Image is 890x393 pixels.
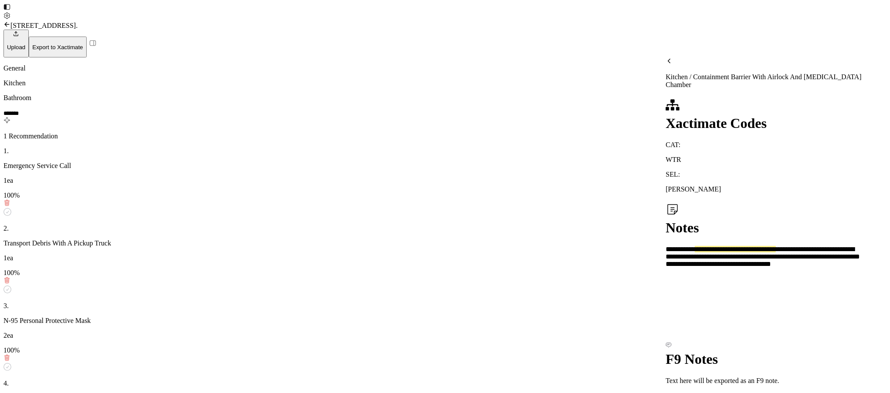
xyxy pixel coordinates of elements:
[3,239,666,247] p: Transport Debris With A Pickup Truck
[666,343,672,348] img: comment
[87,37,99,49] img: right-panel.svg
[3,317,666,325] p: N-95 Personal Protective Mask
[666,171,887,178] p: SEL:
[666,115,887,131] div: Xactimate Codes
[666,73,887,89] p: Kitchen
[29,37,86,57] button: Export to Xactimate
[688,73,693,81] span: /
[666,220,887,236] div: Notes
[3,380,666,387] p: 4 .
[3,191,20,199] span: 100 %
[666,141,887,149] p: CAT:
[3,162,666,170] p: Emergency Service Call
[3,94,666,102] p: Bathroom
[3,269,20,276] span: 100 %
[666,377,887,385] p: Text here will be exported as an F9 note.
[3,177,666,185] p: 1ea
[666,185,887,193] div: [PERSON_NAME]
[32,44,83,50] p: Export to Xactimate
[3,254,666,262] p: 1ea
[3,147,666,155] p: 1 .
[3,79,666,87] p: Kitchen
[666,73,862,88] span: Containment Barrier With Airlock And [MEDICAL_DATA] Chamber
[7,44,25,50] p: Upload
[3,302,666,310] p: 3 .
[3,30,29,57] button: Upload
[666,156,887,164] div: WTR
[3,346,20,354] span: 100 %
[3,64,666,72] p: General
[3,132,666,140] p: 1 Recommendation
[3,225,666,232] p: 2 .
[666,351,887,367] div: F9 Notes
[10,22,78,29] label: [STREET_ADDRESS].
[3,3,10,10] img: toggle sidebar
[3,332,666,339] p: 2ea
